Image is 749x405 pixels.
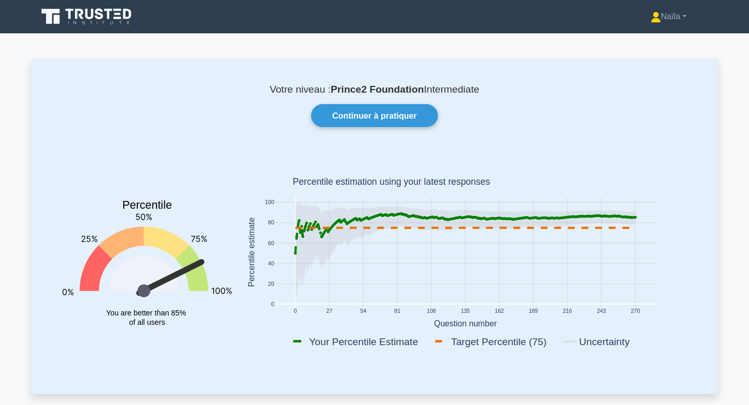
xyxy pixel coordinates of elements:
[106,309,186,317] tspan: You are better than 85%
[394,308,401,314] text: 81
[626,6,712,27] a: Naïla
[331,84,424,95] font: Prince2 Foundation
[268,240,274,246] text: 60
[563,308,573,314] text: 216
[529,308,538,314] text: 189
[247,217,256,287] text: Percentile estimate
[495,308,505,314] text: 162
[424,84,480,95] font: Intermediate
[597,308,606,314] text: 243
[294,308,297,314] text: 0
[268,281,274,287] text: 20
[269,84,330,95] font: Votre niveau :
[265,199,275,205] text: 100
[268,220,274,225] text: 80
[434,319,497,328] text: Question number
[122,199,172,211] text: Percentile
[461,308,470,314] text: 135
[332,111,417,120] font: Continuer à pratiquer
[311,104,438,126] a: Continuer à pratiquer
[326,308,332,314] text: 27
[631,308,640,314] text: 270
[268,260,274,266] text: 40
[271,301,274,307] text: 0
[129,318,165,326] tspan: of all users
[427,308,436,314] text: 108
[293,176,490,187] text: Percentile estimation using your latest responses
[360,308,367,314] text: 54
[661,12,680,21] font: Naïla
